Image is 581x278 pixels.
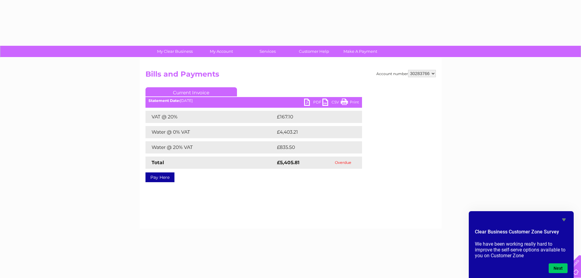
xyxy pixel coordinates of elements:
[275,126,352,138] td: £4,403.21
[475,216,568,273] div: Clear Business Customer Zone Survey
[376,70,436,77] div: Account number
[145,126,275,138] td: Water @ 0% VAT
[335,46,386,57] a: Make A Payment
[275,141,351,153] td: £835.50
[145,99,362,103] div: [DATE]
[275,111,350,123] td: £167.10
[475,241,568,258] p: We have been working really hard to improve the self-serve options available to you on Customer Zone
[196,46,246,57] a: My Account
[341,99,359,107] a: Print
[242,46,293,57] a: Services
[145,141,275,153] td: Water @ 20% VAT
[145,172,174,182] a: Pay Here
[560,216,568,223] button: Hide survey
[145,111,275,123] td: VAT @ 20%
[277,160,299,165] strong: £5,405.81
[289,46,339,57] a: Customer Help
[150,46,200,57] a: My Clear Business
[149,98,180,103] b: Statement Date:
[475,228,568,239] h2: Clear Business Customer Zone Survey
[549,263,568,273] button: Next question
[145,70,436,81] h2: Bills and Payments
[304,99,322,107] a: PDF
[325,157,362,169] td: Overdue
[145,87,237,96] a: Current Invoice
[152,160,164,165] strong: Total
[322,99,341,107] a: CSV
